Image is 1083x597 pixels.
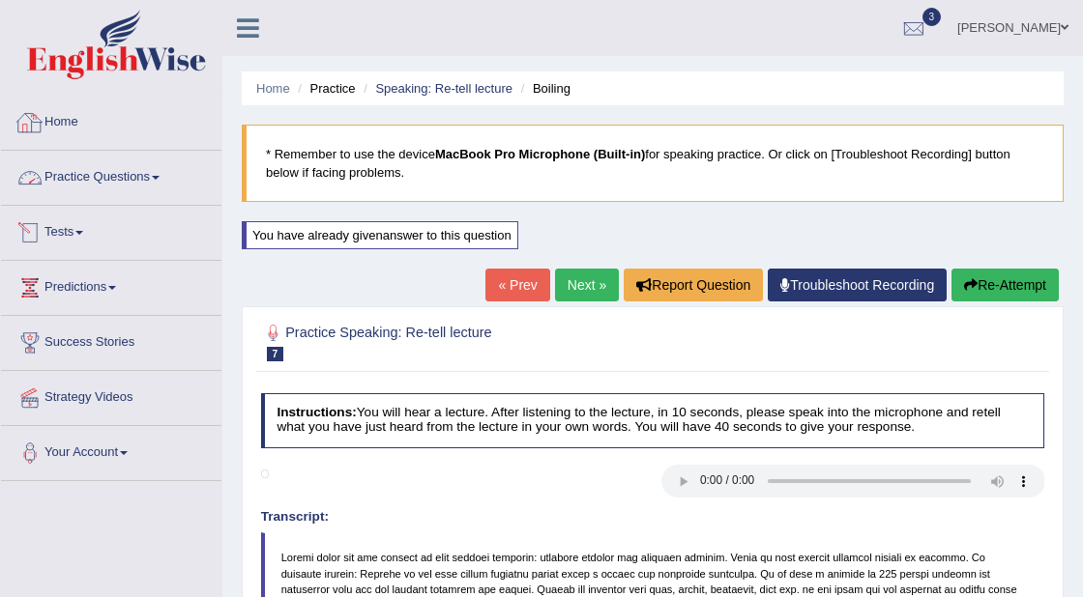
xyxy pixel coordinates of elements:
b: Instructions: [277,405,356,419]
a: Predictions [1,261,221,309]
span: 3 [922,8,942,26]
span: 7 [267,347,284,361]
a: Home [1,96,221,144]
button: Report Question [624,269,763,301]
b: MacBook Pro Microphone (Built-in) [435,147,645,161]
a: Next » [555,269,619,301]
h4: Transcript: [261,510,1045,525]
a: « Prev [485,269,549,301]
a: Tests [1,206,221,254]
a: Success Stories [1,316,221,364]
a: Home [256,81,290,96]
a: Speaking: Re-tell lecture [375,81,512,96]
a: Troubleshoot Recording [768,269,947,301]
h4: You will hear a lecture. After listening to the lecture, in 10 seconds, please speak into the mic... [261,393,1045,448]
li: Practice [293,79,355,98]
li: Boiling [516,79,571,98]
a: Practice Questions [1,151,221,199]
a: Your Account [1,426,221,474]
h2: Practice Speaking: Re-tell lecture [261,321,747,361]
div: You have already given answer to this question [242,221,518,249]
button: Re-Attempt [951,269,1059,301]
blockquote: * Remember to use the device for speaking practice. Or click on [Troubleshoot Recording] button b... [242,125,1064,202]
a: Strategy Videos [1,371,221,419]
